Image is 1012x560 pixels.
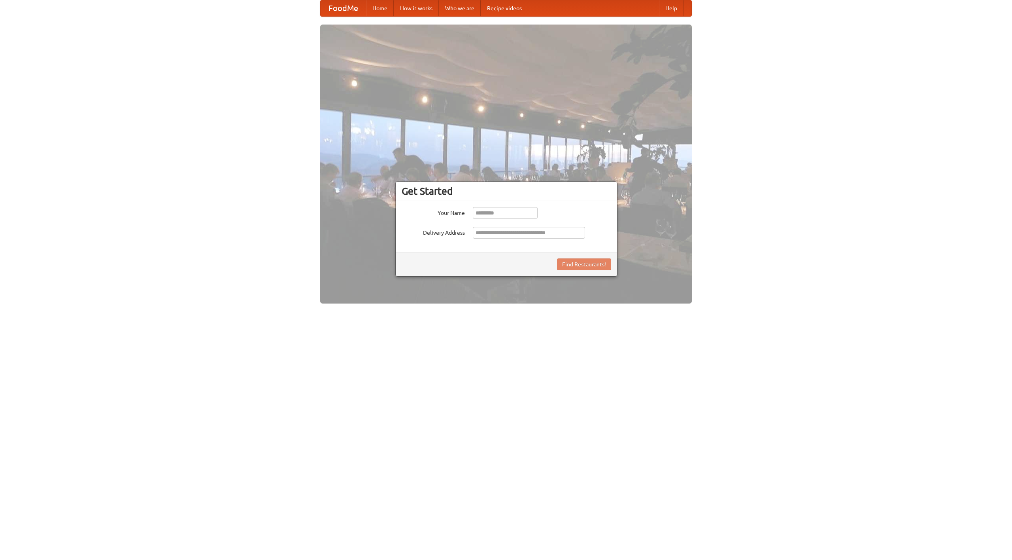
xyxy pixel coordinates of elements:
a: Who we are [439,0,481,16]
button: Find Restaurants! [557,258,611,270]
a: FoodMe [321,0,366,16]
a: How it works [394,0,439,16]
label: Delivery Address [402,227,465,237]
a: Recipe videos [481,0,528,16]
a: Help [659,0,683,16]
a: Home [366,0,394,16]
label: Your Name [402,207,465,217]
h3: Get Started [402,185,611,197]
